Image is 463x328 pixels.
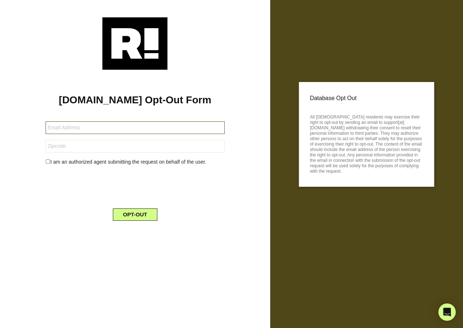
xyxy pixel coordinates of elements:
p: Database Opt Out [310,93,423,104]
iframe: reCAPTCHA [80,172,190,200]
input: Zipcode [46,140,224,152]
button: OPT-OUT [113,208,157,221]
h1: [DOMAIN_NAME] Opt-Out Form [11,94,259,106]
img: Retention.com [102,17,167,70]
div: I am an authorized agent submitting the request on behalf of the user. [40,158,230,166]
input: Email Address [46,121,224,134]
div: Open Intercom Messenger [438,303,456,321]
p: All [DEMOGRAPHIC_DATA] residents may exercise their right to opt-out by sending an email to suppo... [310,112,423,174]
